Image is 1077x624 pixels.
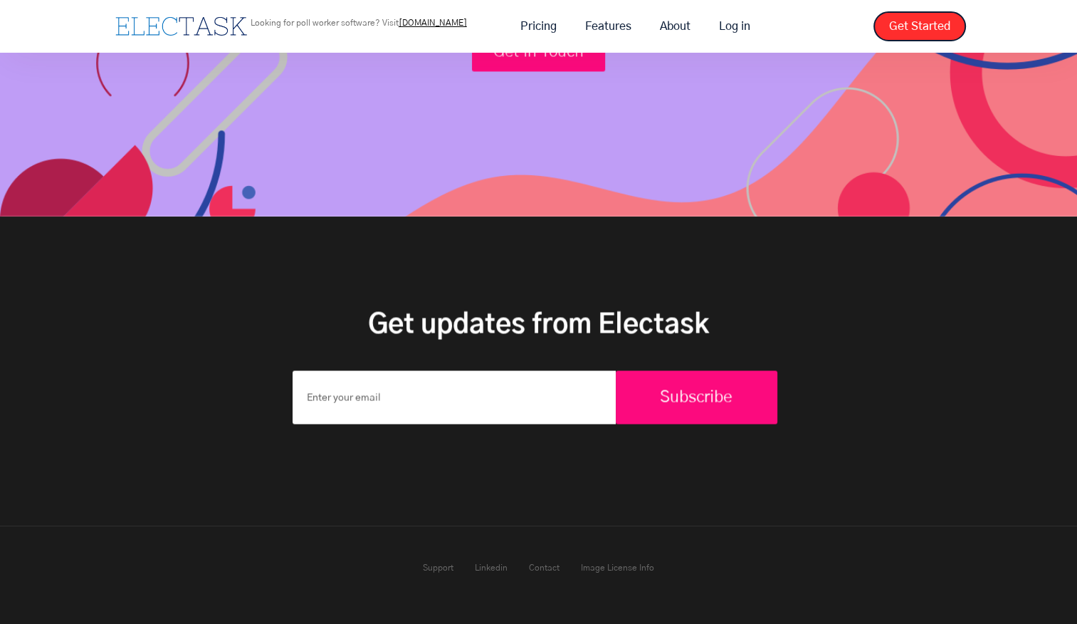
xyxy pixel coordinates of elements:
a: Image License Info [581,563,654,572]
a: Features [571,11,646,41]
input: Subscribe [616,370,777,425]
p: Looking for poll worker software? Visit [251,19,467,27]
a: Log in [705,11,765,41]
h2: Get updates from Electask [293,308,784,342]
a: Linkedin [475,563,508,572]
a: home [112,14,251,39]
form: Email Form [293,370,784,425]
a: Contact [529,563,559,572]
a: Support [423,563,453,572]
a: About [646,11,705,41]
a: Pricing [506,11,571,41]
a: [DOMAIN_NAME] [399,19,467,27]
input: Enter your email [293,370,616,425]
a: Get Started [873,11,966,41]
